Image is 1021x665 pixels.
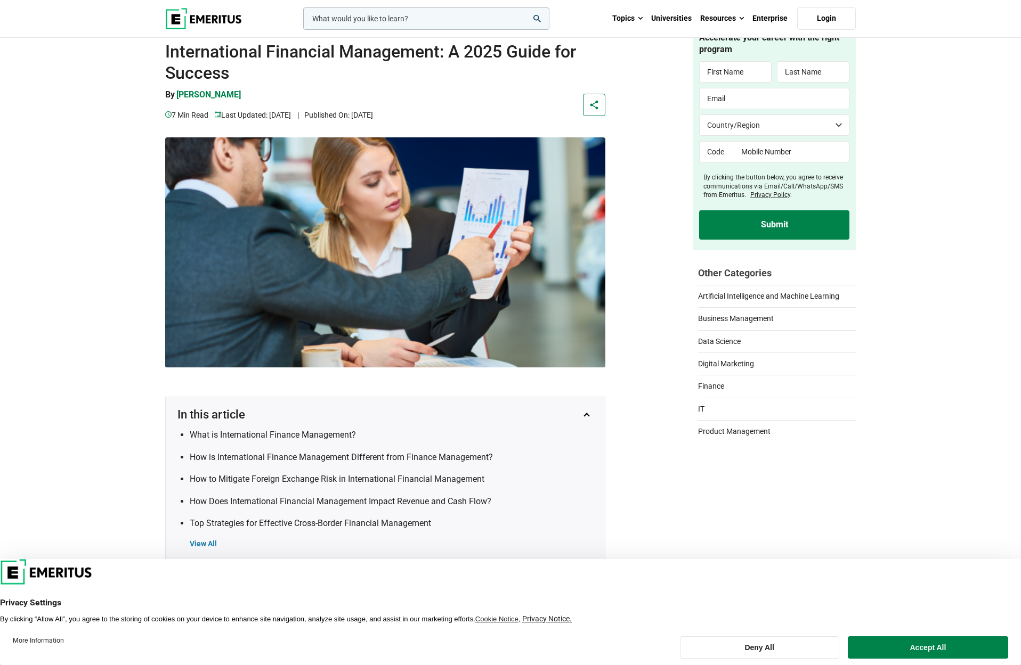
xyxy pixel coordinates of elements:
a: IT [698,398,856,415]
h4: Accelerate your career with the right program [699,32,849,56]
a: How is International Finance Management Different from Finance Management? [190,452,493,462]
span: By [165,89,175,100]
a: Finance [698,375,856,392]
label: By clicking the button below, you agree to receive communications via Email/Call/WhatsApp/SMS fro... [703,173,849,200]
p: [PERSON_NAME] [176,89,241,101]
a: [PERSON_NAME] [176,89,241,109]
h2: Other Categories [698,266,856,280]
p: 7 min read [165,109,208,121]
img: video-views [215,111,221,118]
a: Login [797,7,856,30]
p: Published On: [DATE] [297,109,373,121]
a: Privacy Policy [750,191,790,199]
a: What is International Finance Management? [190,430,356,440]
select: Country [699,114,849,136]
span: | [297,111,299,119]
img: International Financial Management: A 2025 Guide for Success | finance | Emeritus [165,137,605,367]
input: Submit [699,210,849,239]
a: How Does International Financial Management Impact Revenue and Cash Flow? [190,496,491,506]
button: In this article [176,408,594,422]
a: Top Strategies for Effective Cross-Border Financial Management [190,518,431,528]
input: woocommerce-product-search-field-0 [303,7,549,30]
h1: International Financial Management: A 2025 Guide for Success [165,41,605,84]
a: Artificial Intelligence and Machine Learning [698,285,856,302]
input: First Name [699,61,772,83]
div: View All [190,539,594,549]
a: Data Science [698,330,856,347]
a: Digital Marketing [698,352,856,370]
input: Mobile Number [734,141,850,162]
a: How to Mitigate Foreign Exchange Risk in International Financial Management [190,474,484,484]
img: video-views [165,111,172,118]
p: Last Updated: [DATE] [215,109,291,121]
a: Product Management [698,420,856,437]
input: Last Name [777,61,849,83]
input: Email [699,88,849,109]
a: Business Management [698,307,856,324]
input: Code [699,141,734,162]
